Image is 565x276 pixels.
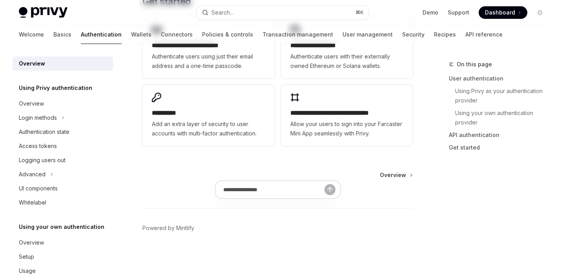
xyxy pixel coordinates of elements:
[19,170,46,179] div: Advanced
[131,25,151,44] a: Wallets
[13,236,113,250] a: Overview
[161,25,193,44] a: Connectors
[19,184,58,193] div: UI components
[290,52,403,71] span: Authenticate users with their externally owned Ethereum or Solana wallets.
[19,252,34,261] div: Setup
[281,17,413,79] a: **** **** **** ****Authenticate users with their externally owned Ethereum or Solana wallets.
[465,25,503,44] a: API reference
[152,52,265,71] span: Authenticate users using just their email address and a one-time passcode.
[449,141,552,154] a: Get started
[19,83,92,93] h5: Using Privy authentication
[19,266,36,276] div: Usage
[13,125,113,139] a: Authentication state
[13,181,113,196] a: UI components
[142,85,274,146] a: **** *****Add an extra layer of security to user accounts with multi-factor authentication.
[202,25,253,44] a: Policies & controls
[343,25,393,44] a: User management
[380,171,406,179] span: Overview
[13,139,113,153] a: Access tokens
[434,25,456,44] a: Recipes
[13,57,113,71] a: Overview
[355,9,364,16] span: ⌘ K
[81,25,122,44] a: Authentication
[457,60,492,69] span: On this page
[19,155,66,165] div: Logging users out
[13,97,113,111] a: Overview
[13,196,113,210] a: Whitelabel
[324,184,335,195] button: Send message
[19,222,104,232] h5: Using your own authentication
[455,107,552,129] a: Using your own authentication provider
[534,6,546,19] button: Toggle dark mode
[197,5,368,20] button: Search...⌘K
[19,238,44,247] div: Overview
[380,171,412,179] a: Overview
[53,25,71,44] a: Basics
[290,119,403,138] span: Allow your users to sign into your Farcaster Mini App seamlessly with Privy.
[485,9,515,16] span: Dashboard
[449,72,552,85] a: User authentication
[13,250,113,264] a: Setup
[449,129,552,141] a: API authentication
[479,6,527,19] a: Dashboard
[19,7,67,18] img: light logo
[19,198,46,207] div: Whitelabel
[423,9,438,16] a: Demo
[19,99,44,108] div: Overview
[19,113,57,122] div: Login methods
[211,8,233,17] div: Search...
[402,25,425,44] a: Security
[262,25,333,44] a: Transaction management
[448,9,469,16] a: Support
[19,141,57,151] div: Access tokens
[455,85,552,107] a: Using Privy as your authentication provider
[19,59,45,68] div: Overview
[142,224,194,232] a: Powered by Mintlify
[152,119,265,138] span: Add an extra layer of security to user accounts with multi-factor authentication.
[19,25,44,44] a: Welcome
[19,127,69,137] div: Authentication state
[13,153,113,167] a: Logging users out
